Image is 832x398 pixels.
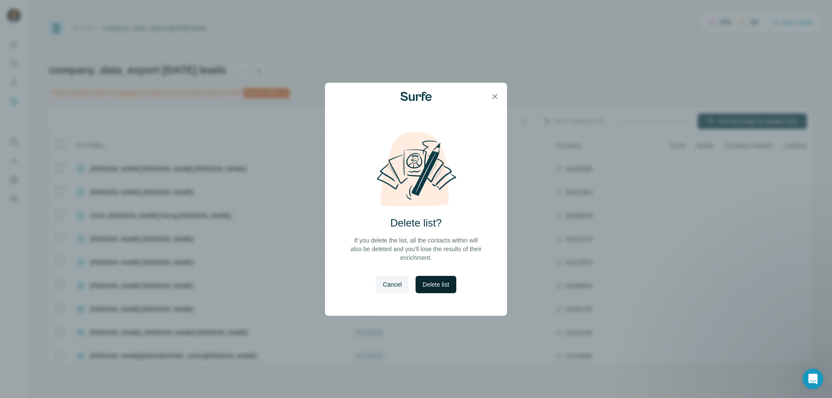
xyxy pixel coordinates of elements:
[349,236,483,262] p: If you delete the list, all the contacts within will also be deleted and you'll lose the results ...
[383,280,402,289] span: Cancel
[803,369,823,389] iframe: Intercom live chat
[367,131,465,207] img: delete-list
[416,276,456,293] button: Delete list
[390,216,442,230] h2: Delete list?
[422,280,449,289] span: Delete list
[400,92,432,101] img: Surfe Logo
[376,276,409,293] button: Cancel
